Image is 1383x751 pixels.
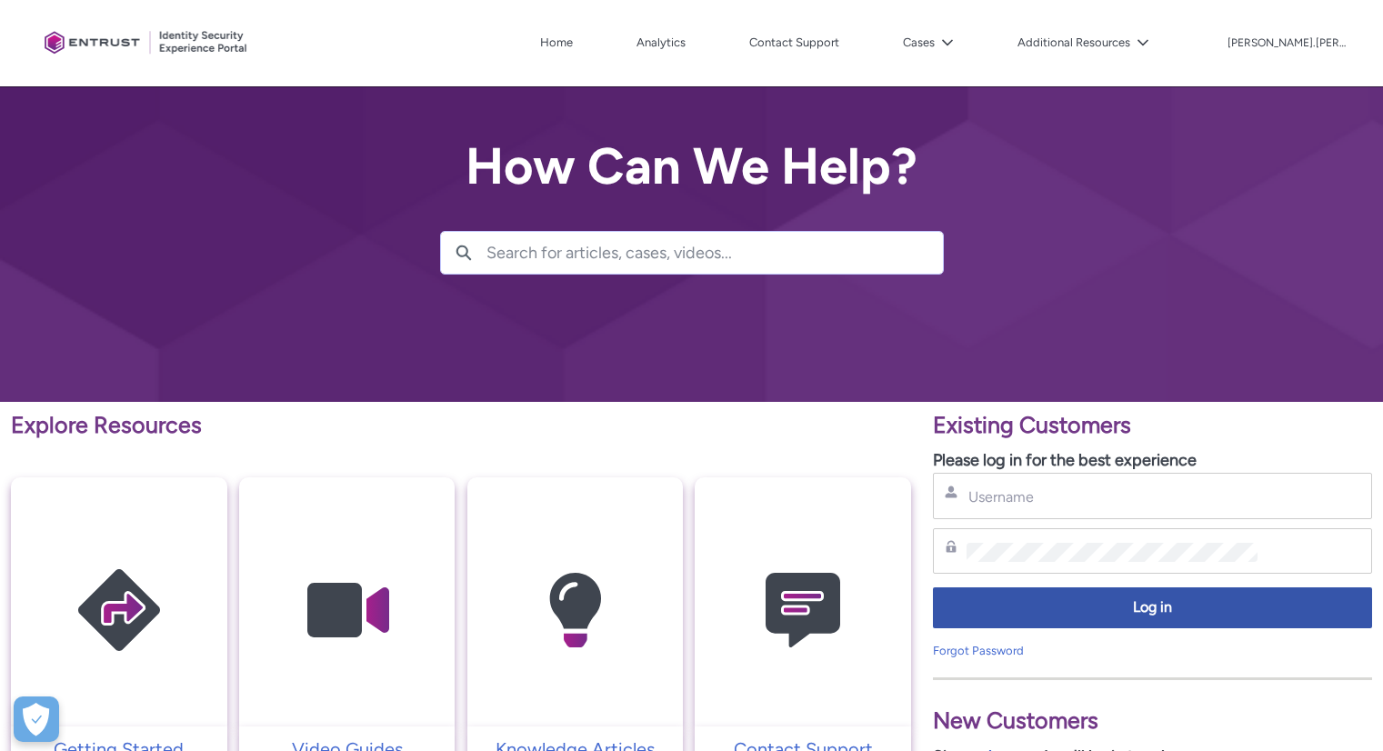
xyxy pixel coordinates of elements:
[1227,33,1347,51] button: User Profile arthur.hakobyan
[967,487,1258,506] input: Username
[33,513,205,708] img: Getting Started
[717,513,889,708] img: Contact Support
[486,232,943,274] input: Search for articles, cases, videos...
[488,513,661,708] img: Knowledge Articles
[14,696,59,742] div: Cookie Preferences
[441,232,486,274] button: Search
[933,408,1372,443] p: Existing Customers
[898,29,958,56] button: Cases
[1228,37,1346,50] p: [PERSON_NAME].[PERSON_NAME]
[745,29,844,56] a: Contact Support
[11,408,911,443] p: Explore Resources
[945,597,1360,618] span: Log in
[1013,29,1154,56] button: Additional Resources
[933,448,1372,473] p: Please log in for the best experience
[440,138,944,195] h2: How Can We Help?
[261,513,434,708] img: Video Guides
[632,29,690,56] a: Analytics, opens in new tab
[933,587,1372,628] button: Log in
[14,696,59,742] button: Open Preferences
[933,704,1372,738] p: New Customers
[536,29,577,56] a: Home
[933,644,1024,657] a: Forgot Password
